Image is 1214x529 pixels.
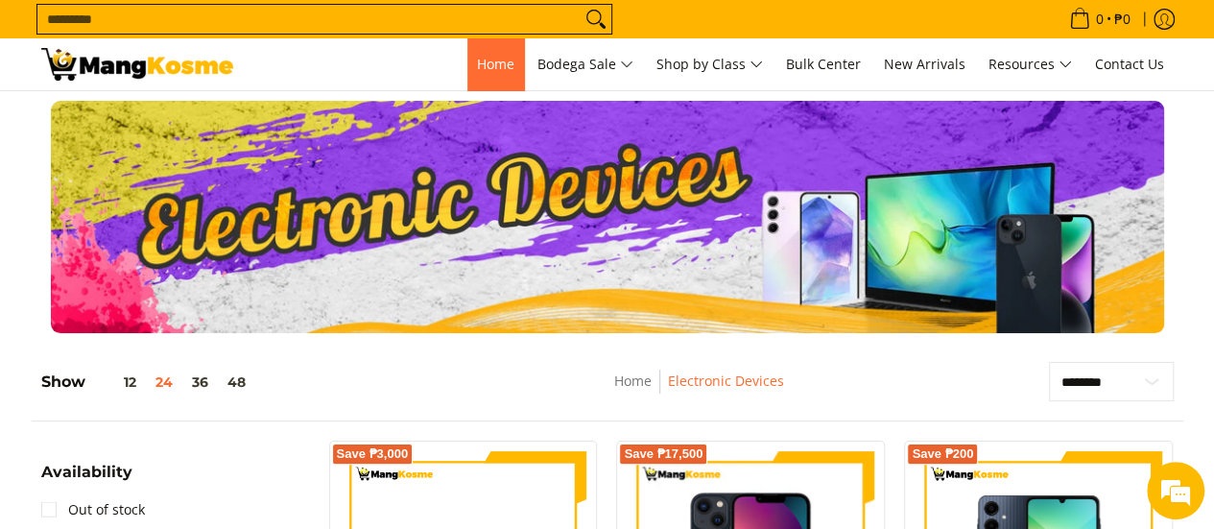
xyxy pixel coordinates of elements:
[467,38,524,90] a: Home
[477,55,514,73] span: Home
[647,38,773,90] a: Shop by Class
[581,5,611,34] button: Search
[41,48,233,81] img: Electronic Devices - Premium Brands with Warehouse Prices l Mang Kosme
[988,53,1072,77] span: Resources
[776,38,870,90] a: Bulk Center
[85,374,146,390] button: 12
[1095,55,1164,73] span: Contact Us
[218,374,255,390] button: 48
[884,55,965,73] span: New Arrivals
[41,465,132,494] summary: Open
[41,494,145,525] a: Out of stock
[874,38,975,90] a: New Arrivals
[146,374,182,390] button: 24
[668,372,784,390] a: Electronic Devices
[100,108,322,132] div: Chat with us now
[182,374,218,390] button: 36
[10,337,366,404] textarea: Type your message and hit 'Enter'
[315,10,361,56] div: Minimize live chat window
[528,38,643,90] a: Bodega Sale
[1063,9,1136,30] span: •
[337,448,409,460] span: Save ₱3,000
[41,465,132,480] span: Availability
[979,38,1082,90] a: Resources
[484,370,915,413] nav: Breadcrumbs
[656,53,763,77] span: Shop by Class
[614,372,652,390] a: Home
[537,53,633,77] span: Bodega Sale
[1111,12,1133,26] span: ₱0
[624,448,702,460] span: Save ₱17,500
[786,55,861,73] span: Bulk Center
[111,148,265,342] span: We're online!
[252,38,1174,90] nav: Main Menu
[1085,38,1174,90] a: Contact Us
[912,448,973,460] span: Save ₱200
[1093,12,1107,26] span: 0
[41,373,255,392] h5: Show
